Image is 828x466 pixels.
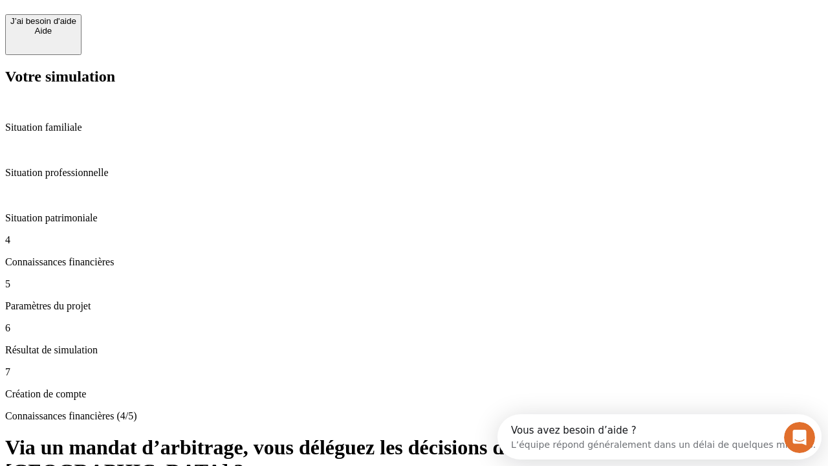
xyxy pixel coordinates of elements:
[14,11,318,21] div: Vous avez besoin d’aide ?
[497,414,822,460] iframe: Intercom live chat discovery launcher
[5,212,823,224] p: Situation patrimoniale
[5,234,823,246] p: 4
[5,14,82,55] button: J’ai besoin d'aideAide
[5,278,823,290] p: 5
[5,122,823,133] p: Situation familiale
[5,388,823,400] p: Création de compte
[5,68,823,85] h2: Votre simulation
[5,366,823,378] p: 7
[5,167,823,179] p: Situation professionnelle
[5,300,823,312] p: Paramètres du projet
[5,5,356,41] div: Ouvrir le Messenger Intercom
[10,16,76,26] div: J’ai besoin d'aide
[784,422,815,453] iframe: Intercom live chat
[14,21,318,35] div: L’équipe répond généralement dans un délai de quelques minutes.
[5,344,823,356] p: Résultat de simulation
[5,322,823,334] p: 6
[5,256,823,268] p: Connaissances financières
[5,410,823,422] p: Connaissances financières (4/5)
[10,26,76,36] div: Aide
